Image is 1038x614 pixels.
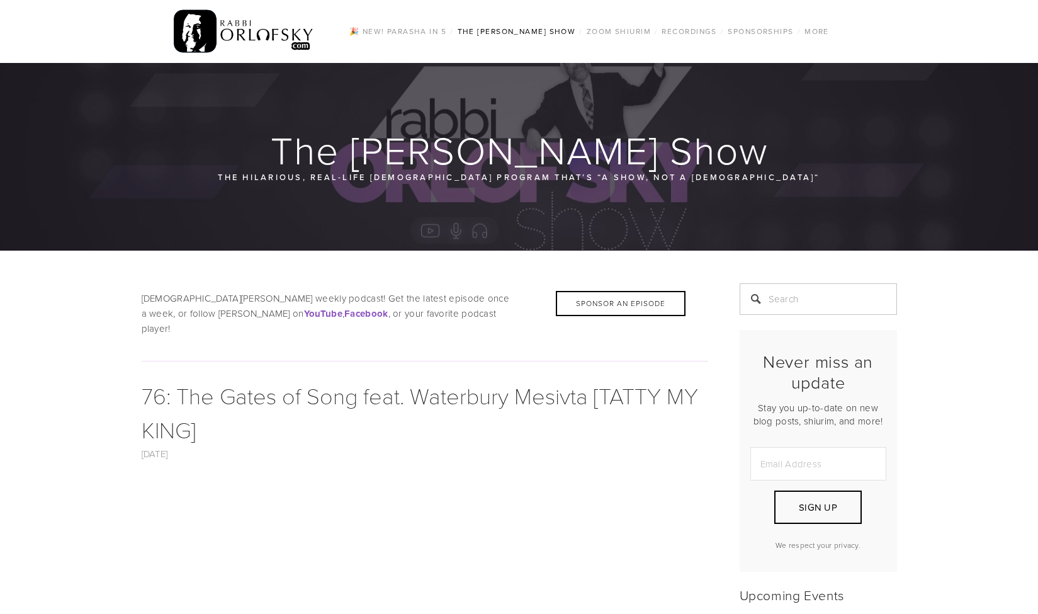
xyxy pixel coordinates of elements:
a: [DATE] [142,447,168,460]
a: 76: The Gates of Song feat. Waterbury Mesivta [TATTY MY KING] [142,380,698,445]
p: [DEMOGRAPHIC_DATA][PERSON_NAME] weekly podcast! Get the latest episode once a week, or follow [PE... [142,291,708,336]
span: Sign Up [799,501,837,514]
p: The hilarious, real-life [DEMOGRAPHIC_DATA] program that’s “a show, not a [DEMOGRAPHIC_DATA]“ [217,170,821,184]
span: / [798,26,801,37]
span: / [450,26,453,37]
h2: Upcoming Events [740,587,897,603]
span: / [721,26,724,37]
input: Email Address [750,447,886,480]
h1: The [PERSON_NAME] Show [142,130,898,170]
span: / [579,26,582,37]
div: Sponsor an Episode [556,291,685,316]
p: We respect your privacy. [750,540,886,550]
a: 🎉 NEW! Parasha in 5 [346,23,450,40]
a: YouTube [304,307,342,320]
button: Sign Up [774,491,861,524]
a: Facebook [344,307,388,320]
span: / [655,26,658,37]
a: Zoom Shiurim [583,23,655,40]
h2: Never miss an update [750,351,886,392]
a: Sponsorships [724,23,797,40]
a: More [801,23,833,40]
a: Recordings [658,23,720,40]
a: The [PERSON_NAME] Show [454,23,580,40]
p: Stay you up-to-date on new blog posts, shiurim, and more! [750,401,886,428]
input: Search [740,283,897,315]
img: RabbiOrlofsky.com [174,7,314,56]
